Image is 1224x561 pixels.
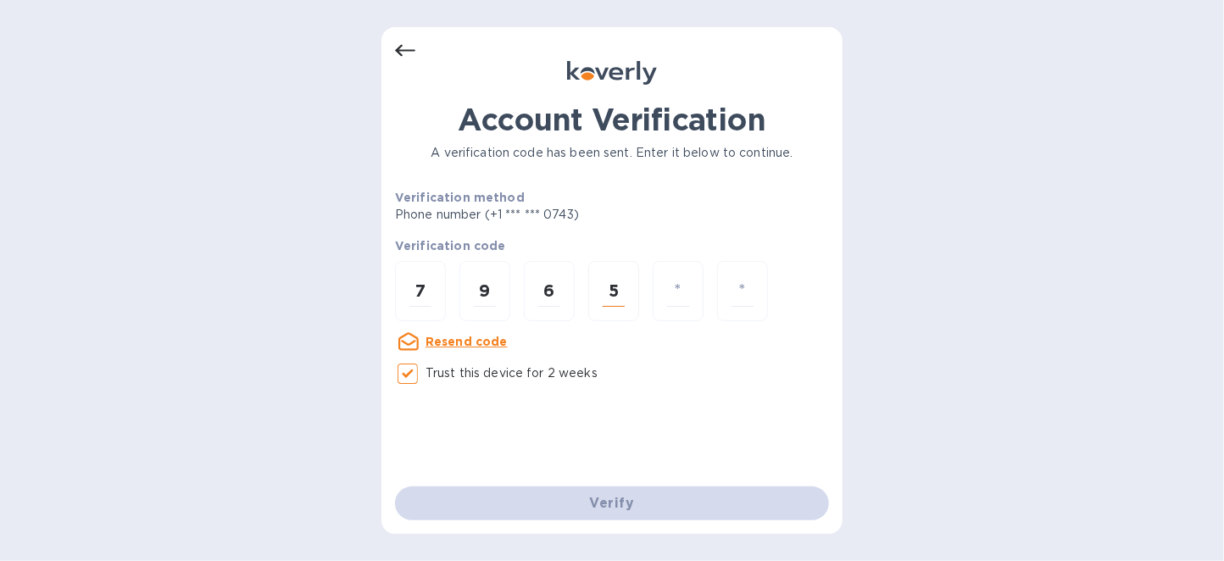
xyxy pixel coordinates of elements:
[426,364,598,382] p: Trust this device for 2 weeks
[426,335,508,348] u: Resend code
[395,206,709,224] p: Phone number (+1 *** *** 0743)
[395,191,525,204] b: Verification method
[395,144,829,162] p: A verification code has been sent. Enter it below to continue.
[395,237,829,254] p: Verification code
[395,102,829,137] h1: Account Verification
